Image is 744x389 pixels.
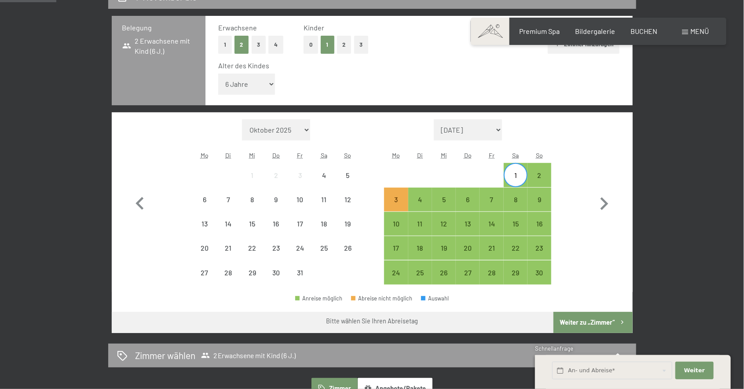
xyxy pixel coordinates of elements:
div: 29 [241,269,263,291]
button: 2 [235,36,249,54]
div: Tue Nov 25 2025 [408,260,432,284]
div: Fri Nov 21 2025 [480,236,503,260]
div: Abreise möglich [528,188,551,211]
div: 26 [337,245,359,267]
div: 28 [217,269,239,291]
div: Tue Nov 11 2025 [408,212,432,236]
div: 25 [313,245,335,267]
a: BUCHEN [631,27,658,35]
div: Abreise nicht möglich [336,236,359,260]
div: 2 [528,172,550,194]
div: 31 [289,269,311,291]
div: Sat Nov 22 2025 [504,236,528,260]
div: Anreise möglich [295,296,343,301]
div: Mon Oct 13 2025 [193,212,216,236]
div: Sat Nov 01 2025 [504,163,528,187]
div: Tue Nov 18 2025 [408,236,432,260]
div: 5 [433,196,455,218]
abbr: Mittwoch [441,152,447,159]
div: Abreise nicht möglich [240,188,264,211]
div: Sun Oct 19 2025 [336,212,359,236]
div: Fri Oct 24 2025 [288,236,312,260]
div: 8 [241,196,263,218]
div: Abreise nicht möglich [216,236,240,260]
div: Abreise möglich [504,163,528,187]
div: Wed Nov 19 2025 [432,236,456,260]
div: Abreise nicht möglich [240,163,264,187]
div: 9 [265,196,287,218]
div: Thu Oct 16 2025 [264,212,288,236]
div: Tue Oct 14 2025 [216,212,240,236]
div: Sun Nov 16 2025 [528,212,551,236]
div: Thu Nov 27 2025 [456,260,480,284]
h2: Zimmer wählen [135,349,195,362]
span: Weiter [684,367,705,374]
button: 1 [321,36,334,54]
div: Abreise nicht möglich [264,236,288,260]
div: Abreise nicht möglich [264,188,288,211]
div: 7 [217,196,239,218]
div: Abreise nicht möglich [336,212,359,236]
button: Weiter zu „Zimmer“ [553,312,632,333]
div: 23 [528,245,550,267]
div: Sat Oct 25 2025 [312,236,336,260]
div: Abreise nicht möglich, da die Mindestaufenthaltsdauer nicht erfüllt wird [384,188,408,211]
div: 28 [480,269,502,291]
div: Tue Oct 28 2025 [216,260,240,284]
span: 2 Erwachsene mit Kind (6 J.) [201,351,296,360]
abbr: Freitag [489,152,495,159]
div: 13 [457,220,479,242]
div: Abreise nicht möglich [336,188,359,211]
abbr: Donnerstag [464,152,472,159]
div: Abreise nicht möglich [264,212,288,236]
div: Abreise möglich [408,188,432,211]
div: Abreise möglich [432,188,456,211]
div: Abreise möglich [384,260,408,284]
div: Abreise nicht möglich [351,296,413,301]
div: 18 [313,220,335,242]
div: 15 [505,220,527,242]
div: Fri Oct 10 2025 [288,188,312,211]
a: Bildergalerie [575,27,616,35]
div: Abreise möglich [504,260,528,284]
div: 9 [528,196,550,218]
div: 30 [528,269,550,291]
div: Abreise möglich [456,260,480,284]
div: Abreise möglich [384,236,408,260]
div: Sat Oct 18 2025 [312,212,336,236]
div: Abreise nicht möglich [193,188,216,211]
div: Mon Nov 10 2025 [384,212,408,236]
div: 22 [505,245,527,267]
div: 19 [337,220,359,242]
div: 2 [265,172,287,194]
div: 24 [385,269,407,291]
div: Sun Nov 02 2025 [528,163,551,187]
abbr: Samstag [512,152,519,159]
div: Sat Oct 11 2025 [312,188,336,211]
div: 4 [313,172,335,194]
div: 10 [385,220,407,242]
div: Wed Oct 29 2025 [240,260,264,284]
span: Erwachsene [218,23,257,32]
button: 4 [268,36,283,54]
div: Fri Nov 14 2025 [480,212,503,236]
div: Abreise möglich [528,236,551,260]
span: Kinder [304,23,324,32]
span: Premium Spa [519,27,560,35]
div: Tue Oct 21 2025 [216,236,240,260]
div: Abreise möglich [408,236,432,260]
div: 19 [433,245,455,267]
abbr: Samstag [321,152,327,159]
div: Abreise möglich [528,163,551,187]
button: 3 [252,36,266,54]
div: Abreise möglich [432,236,456,260]
div: Fri Oct 31 2025 [288,260,312,284]
abbr: Sonntag [345,152,352,159]
div: 25 [409,269,431,291]
button: 2 [337,36,352,54]
div: Abreise nicht möglich [264,260,288,284]
div: Sat Nov 08 2025 [504,188,528,211]
div: Abreise nicht möglich [288,260,312,284]
abbr: Montag [392,152,400,159]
